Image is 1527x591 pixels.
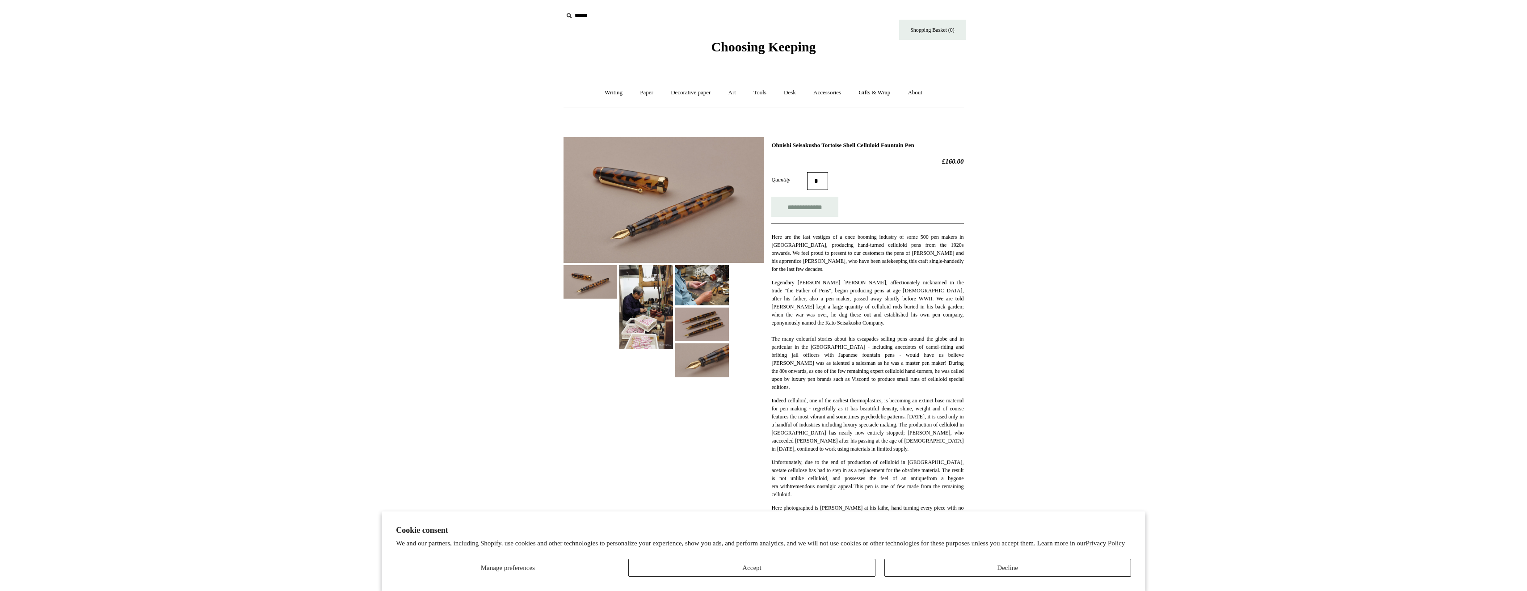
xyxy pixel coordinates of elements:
[396,526,1131,535] h2: Cookie consent
[711,46,816,53] a: Choosing Keeping
[771,397,963,453] p: Indeed celluloid, one of the earliest thermoplastics, is becoming an extinct base material for pe...
[675,308,729,341] img: Ohnishi Seisakusho Tortoise Shell Celluloid Fountain Pen
[805,81,849,105] a: Accessories
[899,20,966,40] a: Shopping Basket (0)
[675,265,729,305] img: Ohnishi Seisakusho Tortoise Shell Celluloid Fountain Pen
[900,81,930,105] a: About
[396,539,1131,548] p: We and our partners, including Shopify, use cookies and other technologies to personalize your ex...
[564,265,617,299] img: Ohnishi Seisakusho Tortoise Shell Celluloid Fountain Pen
[396,559,619,577] button: Manage preferences
[481,564,535,571] span: Manage preferences
[780,483,790,490] span: with
[776,81,804,105] a: Desk
[771,279,963,391] p: Legendary [PERSON_NAME] [PERSON_NAME], affectionately nicknamed in the trade "the Father of Pens"...
[632,81,661,105] a: Paper
[619,265,673,349] img: Ohnishi Seisakusho Tortoise Shell Celluloid Fountain Pen
[675,343,729,377] img: Ohnishi Seisakusho Tortoise Shell Celluloid Fountain Pen
[1085,540,1125,547] a: Privacy Policy
[771,176,807,184] label: Quantity
[771,505,963,519] span: Here photographed is [PERSON_NAME] at his lathe, hand turning every piece with no machine calibra...
[564,137,764,263] img: Ohnishi Seisakusho Tortoise Shell Celluloid Fountain Pen
[745,81,774,105] a: Tools
[663,81,719,105] a: Decorative paper
[790,483,854,490] span: tremendous nostalgic appeal.
[628,559,875,577] button: Accept
[711,39,816,54] span: Choosing Keeping
[771,483,963,498] span: This pen is one of few made from the remaining celluloid.
[884,559,1131,577] button: Decline
[771,157,963,165] h2: £160.00
[771,459,963,481] span: Unfortunately, due to the end of production of celluloid in [GEOGRAPHIC_DATA], acetate cellulose ...
[771,142,963,149] h1: Ohnishi Seisakusho Tortoise Shell Celluloid Fountain Pen
[597,81,631,105] a: Writing
[771,233,963,273] p: Here are the last vestiges of a once booming industry of some 500 pen makers in [GEOGRAPHIC_DATA]...
[850,81,898,105] a: Gifts & Wrap
[720,81,744,105] a: Art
